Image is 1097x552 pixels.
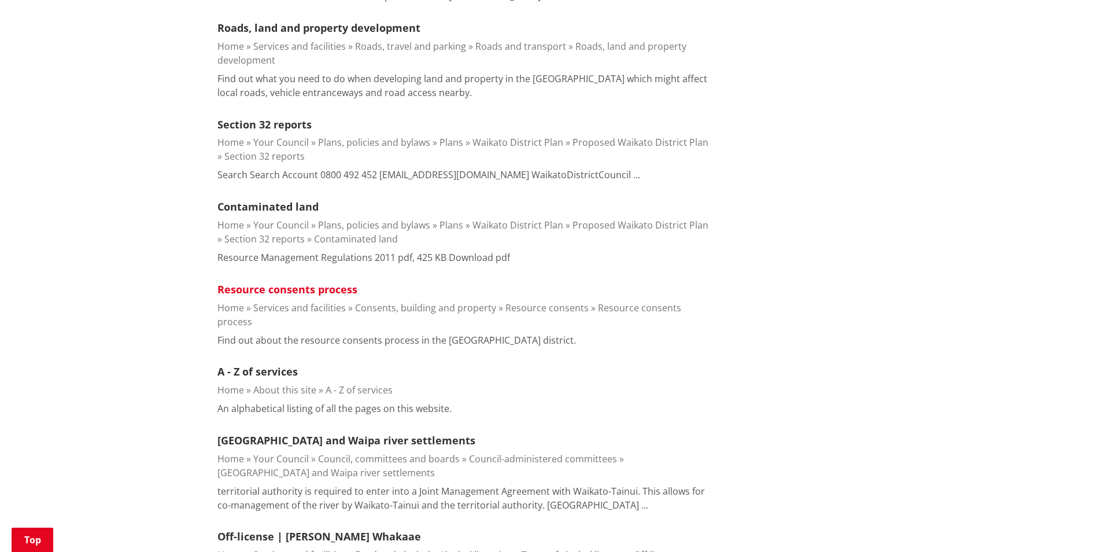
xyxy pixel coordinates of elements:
[217,384,244,396] a: Home
[355,301,496,314] a: Consents, building and property
[318,219,430,231] a: Plans, policies and bylaws
[217,40,686,67] a: Roads, land and property development
[253,384,316,396] a: About this site
[475,40,566,53] a: Roads and transport
[1044,503,1085,545] iframe: Messenger Launcher
[217,200,319,214] a: Contaminated land
[505,301,589,314] a: Resource consents
[355,40,466,53] a: Roads, travel and parking
[253,452,309,465] a: Your Council
[253,219,309,231] a: Your Council
[253,301,346,314] a: Services and facilities
[217,117,312,131] a: Section 32 reports
[217,333,576,347] p: Find out about the resource consents process in the [GEOGRAPHIC_DATA] district.
[217,301,244,314] a: Home
[217,365,298,378] a: A - Z of services
[217,72,710,100] p: Find out what you need to do when developing land and property in the [GEOGRAPHIC_DATA] which mig...
[217,251,510,264] p: Resource Management Regulations 2011 pdf, 425 KB Download pdf
[439,219,463,231] a: Plans
[217,484,710,512] p: territorial authority is required to enter into a Joint Management Agreement with Waikato-Tainui....
[318,136,430,149] a: Plans, policies and bylaws
[318,452,460,465] a: Council, committees and boards
[12,528,53,552] a: Top
[217,433,475,447] a: [GEOGRAPHIC_DATA] and Waipa river settlements
[326,384,393,396] a: A - Z of services
[253,40,346,53] a: Services and facilities
[217,301,681,328] a: Resource consents process
[253,136,309,149] a: Your Council
[314,233,398,245] a: Contaminated land
[439,136,463,149] a: Plans
[572,219,708,231] a: Proposed Waikato District Plan
[217,40,244,53] a: Home
[217,136,244,149] a: Home
[217,402,452,415] p: An alphabetical listing of all the pages on this website.
[224,150,305,163] a: Section 32 reports
[217,219,244,231] a: Home
[217,452,244,465] a: Home
[217,168,640,182] p: Search Search Account 0800 492 452 [EMAIL_ADDRESS][DOMAIN_NAME] WaikatoDistrictCouncil ...
[217,466,435,479] a: [GEOGRAPHIC_DATA] and Waipa river settlements
[572,136,708,149] a: Proposed Waikato District Plan
[472,219,563,231] a: Waikato District Plan
[472,136,563,149] a: Waikato District Plan
[217,21,420,35] a: Roads, land and property development
[217,529,421,543] a: Off-license | [PERSON_NAME] Whakaae
[224,233,305,245] a: Section 32 reports
[469,452,617,465] a: Council-administered committees
[217,282,357,296] a: Resource consents process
